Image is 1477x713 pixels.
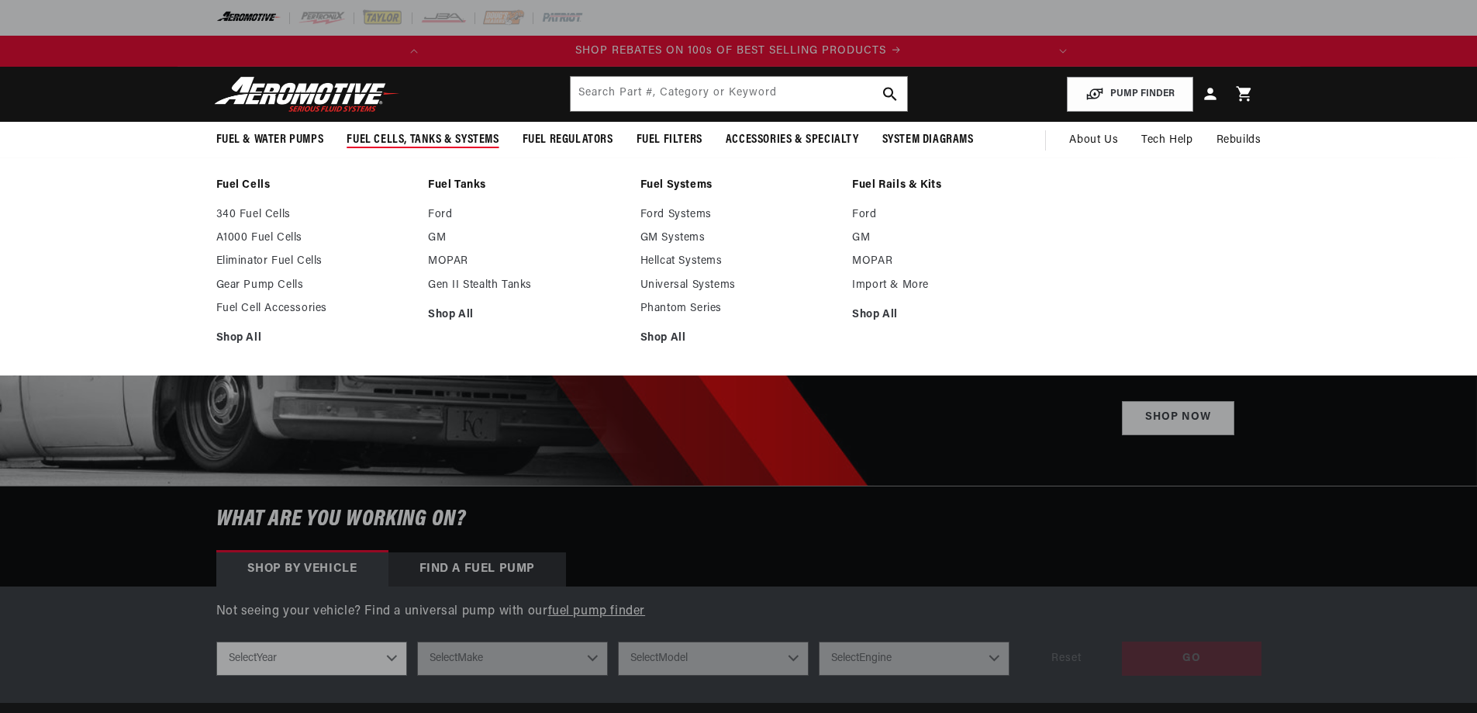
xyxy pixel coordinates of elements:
a: Hellcat Systems [640,254,837,268]
a: Gen II Stealth Tanks [428,279,625,292]
a: SHOP REBATES ON 100s OF BEST SELLING PRODUCTS [430,43,1047,60]
a: Ford [428,208,625,222]
a: Fuel Tanks [428,178,625,192]
a: Universal Systems [640,279,837,292]
a: Shop Now [1122,401,1234,436]
a: Phantom Series [640,302,837,316]
button: Translation missing: en.sections.announcements.next_announcement [1047,36,1078,67]
a: Fuel Rails & Kits [852,178,1049,192]
select: Engine [819,642,1009,676]
summary: Fuel & Water Pumps [205,122,336,158]
p: Not seeing your vehicle? Find a universal pump with our [216,602,1261,622]
select: Model [618,642,809,676]
button: search button [873,77,907,111]
button: PUMP FINDER [1067,77,1193,112]
a: fuel pump finder [548,605,646,618]
a: Fuel Systems [640,178,837,192]
h6: What are you working on? [178,486,1300,552]
div: Find a Fuel Pump [388,552,567,587]
a: Shop All [216,331,413,345]
a: Fuel Cell Accessories [216,302,413,316]
span: Rebuilds [1216,132,1261,149]
input: Search by Part Number, Category or Keyword [571,77,907,111]
summary: System Diagrams [871,122,985,158]
a: GM [852,231,1049,245]
a: Gear Pump Cells [216,279,413,292]
span: Fuel Filters [637,132,702,148]
slideshow-component: Translation missing: en.sections.announcements.announcement_bar [178,36,1300,67]
a: GM Systems [640,231,837,245]
div: 1 of 2 [430,43,1047,60]
summary: Accessories & Specialty [714,122,871,158]
a: MOPAR [852,254,1049,268]
a: Shop All [428,308,625,322]
span: Fuel Cells, Tanks & Systems [347,132,499,148]
a: Eliminator Fuel Cells [216,254,413,268]
a: Shop All [640,331,837,345]
summary: Fuel Cells, Tanks & Systems [335,122,510,158]
span: Tech Help [1141,132,1192,149]
span: Accessories & Specialty [726,132,859,148]
div: Announcement [430,43,1047,60]
a: Import & More [852,279,1049,292]
div: Shop by vehicle [216,552,388,587]
h2: SHOP SUMMER REBATES ON BEST SELLING FUEL DELIVERY [571,223,1234,386]
span: About Us [1069,134,1118,146]
a: 340 Fuel Cells [216,208,413,222]
span: SHOP REBATES ON 100s OF BEST SELLING PRODUCTS [575,45,886,57]
summary: Rebuilds [1205,122,1273,159]
a: Ford [852,208,1049,222]
summary: Fuel Filters [625,122,714,158]
button: Translation missing: en.sections.announcements.previous_announcement [399,36,430,67]
a: A1000 Fuel Cells [216,231,413,245]
a: About Us [1058,122,1130,159]
a: GM [428,231,625,245]
summary: Fuel Regulators [511,122,625,158]
a: MOPAR [428,254,625,268]
select: Make [417,642,608,676]
span: Fuel Regulators [523,132,613,148]
span: Fuel & Water Pumps [216,132,324,148]
summary: Tech Help [1130,122,1204,159]
a: Fuel Cells [216,178,413,192]
img: Aeromotive [210,76,404,112]
a: Shop All [852,308,1049,322]
a: Ford Systems [640,208,837,222]
span: System Diagrams [882,132,974,148]
select: Year [216,642,407,676]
